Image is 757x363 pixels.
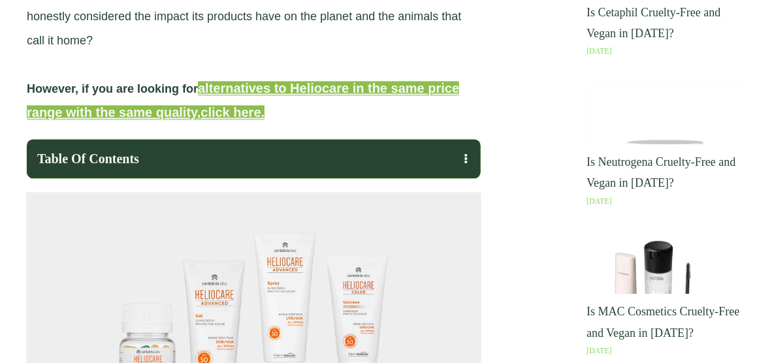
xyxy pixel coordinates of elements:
span: click here. [201,105,265,119]
strong: Table Of Contents [37,151,139,166]
a: Is MAC Cosmetics Cruelty-Free and Vegan in [DATE]? [587,305,739,339]
a: [DATE] [587,46,612,55]
a: Is Neutrogena Cruelty-Free and Vegan in [DATE]? [587,155,735,189]
a: Is Cetaphil Cruelty-Free and Vegan in [DATE]? [587,6,720,40]
span: alternatives to Heliocare in the same price range with the same quality, [27,81,459,119]
span: However, if you are looking for [27,82,198,95]
a: alternatives to Heliocare in the same price range with the same quality,click here. [27,81,459,119]
a: [DATE] [587,346,612,355]
a: [DATE] [587,197,612,206]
